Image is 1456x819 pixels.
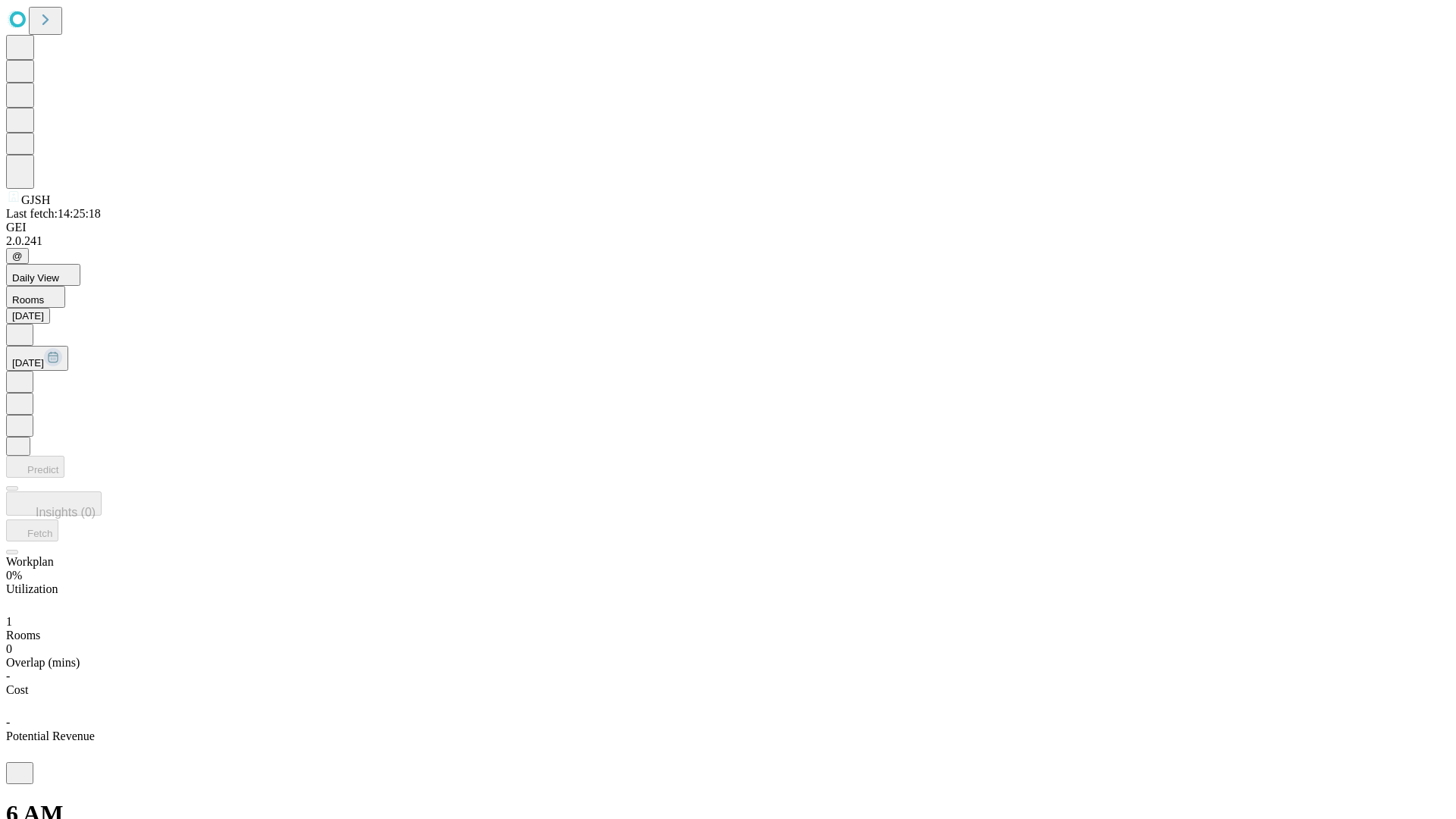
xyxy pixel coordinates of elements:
span: Rooms [6,629,40,642]
span: Daily View [12,272,59,284]
span: Potential Revenue [6,730,95,742]
span: Insights (0) [36,506,96,519]
div: 2.0.241 [6,234,1450,248]
span: Last fetch: 14:25:18 [6,207,101,220]
button: [DATE] [6,346,68,371]
button: @ [6,248,29,264]
button: Insights (0) [6,491,102,516]
span: [DATE] [12,357,44,369]
span: Cost [6,683,28,696]
span: Workplan [6,555,54,568]
span: 0 [6,642,12,655]
button: Daily View [6,264,80,286]
span: Utilization [6,582,58,595]
span: GJSH [21,193,50,206]
div: GEI [6,221,1450,234]
button: Fetch [6,519,58,541]
span: - [6,670,10,682]
span: - [6,716,10,729]
button: Predict [6,456,64,478]
button: Rooms [6,286,65,308]
span: Rooms [12,294,44,306]
span: Overlap (mins) [6,656,80,669]
button: [DATE] [6,308,50,324]
span: @ [12,250,23,262]
span: 1 [6,615,12,628]
span: 0% [6,569,22,582]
